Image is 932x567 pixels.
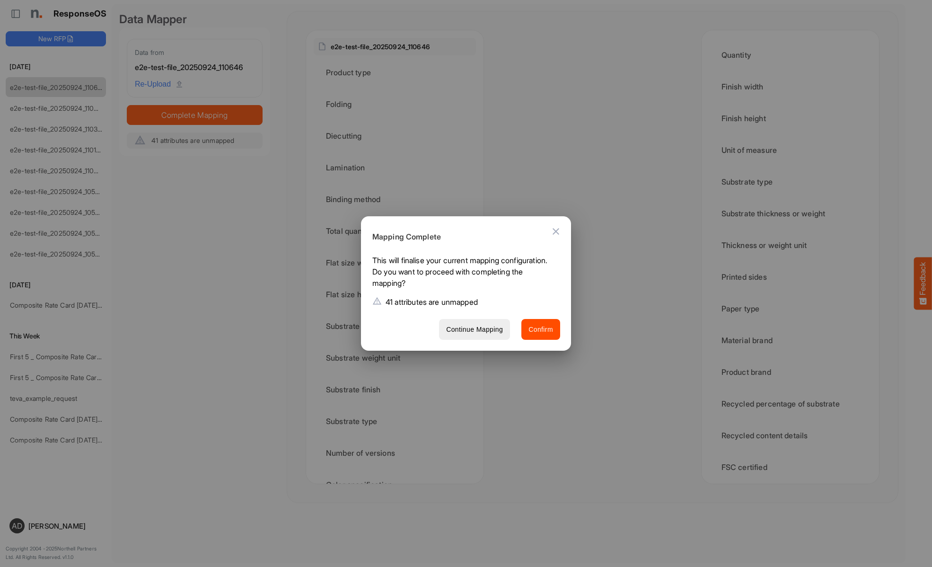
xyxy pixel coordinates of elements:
[446,324,503,336] span: Continue Mapping
[386,296,478,308] p: 41 attributes are unmapped
[528,324,553,336] span: Confirm
[372,231,553,243] h6: Mapping Complete
[545,220,567,243] button: Close dialog
[521,319,560,340] button: Confirm
[439,319,510,340] button: Continue Mapping
[372,255,553,292] p: This will finalise your current mapping configuration. Do you want to proceed with completing the...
